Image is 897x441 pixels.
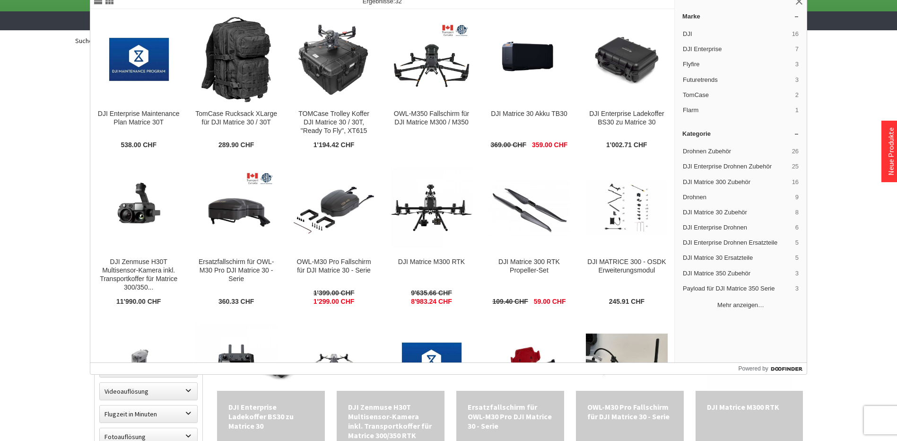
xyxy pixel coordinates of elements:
span: 359.00 CHF [532,141,567,150]
a: DJI Enterprise Maintenance Plan Matrice 30T DJI Enterprise Maintenance Plan Matrice 30T 538.00 CHF [90,9,187,157]
div: TomCase Rucksack XLarge für DJI Matrice 30 / 30T [195,110,277,127]
a: TomCase Rucksack XLarge für DJI Matrice 30 / 30T TomCase Rucksack XLarge für DJI Matrice 30 / 30T... [188,9,285,157]
div: TOMCase Trolley Koffer DJI Matrice 30 / 30T, "Ready To Fly", XT615 [293,110,374,135]
a: DJI Zenmuse H30T Multisensor-Kamera inkl. Transportkoffer für Matrice 300/350... DJI Zenmuse H30T... [90,158,187,314]
span: Powered by [738,364,768,373]
img: DJI Zenmuse H30T Multisensor-Kamera inkl. Transportkoffer für Matrice 300/350... [98,177,180,238]
a: DJI Matrice 30 Akku TB30 DJI Matrice 30 Akku TB30 369.00 CHF 359.00 CHF [480,9,577,157]
span: 360.33 CHF [218,298,254,306]
span: 5 [795,238,799,247]
img: FLARM Aurora/Atom Halterung - DJI Matrice 300/350 - Serie [488,330,570,398]
span: 6 [795,223,799,232]
a: TOMCase Trolley Koffer DJI Matrice 30 / 30T, "Ready To Fly", XT615 TOMCase Trolley Koffer DJI Mat... [285,9,382,157]
span: 59.00 CHF [534,298,566,306]
a: Marke [675,9,807,24]
span: DJI Enterprise Drohnen [683,223,792,232]
label: Videoauflösung [100,383,197,400]
a: DJI Zenmuse H30T Multisensor-Kamera inkl. Transportkoffer für Matrice 300/350 RTK 11.990,00 CHF I... [348,402,433,440]
div: DJI Matrice M300 RTK [707,402,792,412]
span: 7 [795,45,799,53]
span: 3 [795,284,799,293]
span: 1'002.71 CHF [606,141,647,150]
img: DJI Enterprise Akku BPX230-6768-22.14 für DJI Matrice 4D Series [98,334,180,395]
span: 1'399.00 CHF [314,289,355,298]
span: 245.91 CHF [609,298,644,306]
span: 289.90 CHF [218,141,254,150]
span: 109.40 CHF [492,298,528,306]
a: OWL-M350 Fallschirm für DJI Matrice M300 / M350 OWL-M350 Fallschirm für DJI Matrice M300 / M350 [383,9,480,157]
a: DJI Matrice M300 RTK DJI Matrice M300 RTK 9'635.66 CHF 8'983.24 CHF [383,158,480,314]
span: 1 [795,106,799,115]
img: TOMCase Trolley Koffer DJI Matrice 30 / 30T, "Ready To Fly", XT615 [293,18,374,100]
span: 9 [795,193,799,202]
span: 369.00 CHF [491,141,526,150]
div: OWL-M30 Pro Fallschirm für DJI Matrice 30 - Serie [587,402,672,421]
span: 2 [795,91,799,99]
span: 5 [795,254,799,262]
div: DJI Enterprise Ladekoffer BS30 zu Matrice 30 [228,402,314,431]
a: OWL-M30 Pro Fallschirm für DJI Matrice 30 - Serie OWL-M30 Pro Fallschirm für DJI Matrice 30 - Ser... [285,158,382,314]
img: DJI Matrice 300 - Smart Controller Enterprise [195,323,277,405]
span: Flyfire [683,60,792,69]
span: 3 [795,76,799,84]
img: DJI Matrice M300 RTK [391,167,472,248]
div: DJI MATRICE 300 - OSDK Erweiterungsmodul [586,258,668,275]
img: DJI Matrice 350 RTK + Zenmuse H30T Bundle [293,338,374,390]
div: DJI Enterprise Maintenance Plan Matrice 30T [98,110,180,127]
div: DJI Enterprise Ladekoffer BS30 zu Matrice 30 [586,110,668,127]
span: Drohnen [683,193,792,202]
img: DJI Matrice 30 Akku TB30 [488,18,570,100]
img: DJI Enterprise Maintenance Plan Matrice 30 [391,334,472,395]
span: DJI Enterprise [683,45,792,53]
span: Payload für DJI Matrice 350 Serie [683,284,792,293]
a: DJI MATRICE 300 - OSDK Erweiterungsmodul DJI MATRICE 300 - OSDK Erweiterungsmodul 245.91 CHF [578,158,675,314]
div: DJI Zenmuse H30T Multisensor-Kamera inkl. Transportkoffer für Matrice 300/350... [98,258,180,292]
div: OWL-M350 Fallschirm für DJI Matrice M300 / M350 [391,110,472,127]
span: 26 [792,147,799,156]
span: 3 [795,60,799,69]
div: DJI Matrice M300 RTK [391,258,472,266]
img: TomCase Rucksack XLarge für DJI Matrice 30 / 30T [201,17,270,102]
img: DJI MATRICE 300 - OSDK Erweiterungsmodul [586,180,668,235]
span: DJI Enterprise Drohnen Ersatzteile [683,238,792,247]
span: DJI Matrice 30 Ersatzteile [683,254,792,262]
span: 538.00 CHF [121,141,156,150]
span: 9'635.66 CHF [411,289,452,298]
a: Ersatzfallschirm für OWL-M30 Pro DJI Matrice 30 - Serie 360,33 CHF In den Warenkorb [468,402,553,431]
span: DJI Enterprise Drohnen Zubehör [683,162,788,171]
a: DJI Enterprise Ladekoffer BS30 zu Matrice 30 DJI Enterprise Ladekoffer BS30 zu Matrice 30 1'002.7... [578,9,675,157]
label: Flugzeit in Minuten [100,406,197,423]
img: FLARM Aurora/Atom Halterung - DJI Matrice 30 - Serie [586,334,668,395]
span: 8 [795,208,799,217]
a: Neue Produkte [886,127,896,176]
span: 11'990.00 CHF [116,298,161,306]
button: Mehr anzeigen… [679,297,803,313]
span: Futuretrends [683,76,792,84]
span: 16 [792,178,799,186]
span: TomCase [683,91,792,99]
div: DJI Zenmuse H30T Multisensor-Kamera inkl. Transportkoffer für Matrice 300/350 RTK [348,402,433,440]
span: 16 [792,30,799,38]
div: Ersatzfallschirm für OWL-M30 Pro DJI Matrice 30 - Serie [468,402,553,431]
img: Ersatzfallschirm für OWL-M30 Pro DJI Matrice 30 - Serie [195,167,277,248]
a: Powered by [738,363,807,374]
span: 1'194.42 CHF [314,141,355,150]
a: DJI Enterprise Ladekoffer BS30 zu Matrice 30 1.002,71 CHF In den Warenkorb [228,402,314,431]
span: Suchergebnis für DJI Matrice 30T [75,36,167,45]
span: 3 [795,269,799,278]
span: 8'983.24 CHF [411,298,452,306]
span: 1'299.00 CHF [314,298,355,306]
span: 25 [792,162,799,171]
img: DJI Matrice 300 RTK Propeller-Set [488,167,570,248]
img: OWL-M350 Fallschirm für DJI Matrice M300 / M350 [391,18,472,100]
span: DJI Matrice 30 Zubehör [683,208,792,217]
div: Ersatzfallschirm für OWL-M30 Pro DJI Matrice 30 - Serie [195,258,277,283]
span: DJI Matrice 300 Zubehör [683,178,788,186]
img: DJI Enterprise Maintenance Plan Matrice 30T [98,29,180,90]
a: Kategorie [675,126,807,141]
span: Flarm [683,106,792,115]
span: DJI Matrice 350 Zubehör [683,269,792,278]
img: OWL-M30 Pro Fallschirm für DJI Matrice 30 - Serie [293,167,374,248]
a: DJI Matrice 300 RTK Propeller-Set DJI Matrice 300 RTK Propeller-Set 109.40 CHF 59.00 CHF [480,158,577,314]
a: OWL-M30 Pro Fallschirm für DJI Matrice 30 - Serie 1.299,00 CHF In den Warenkorb [587,402,672,421]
